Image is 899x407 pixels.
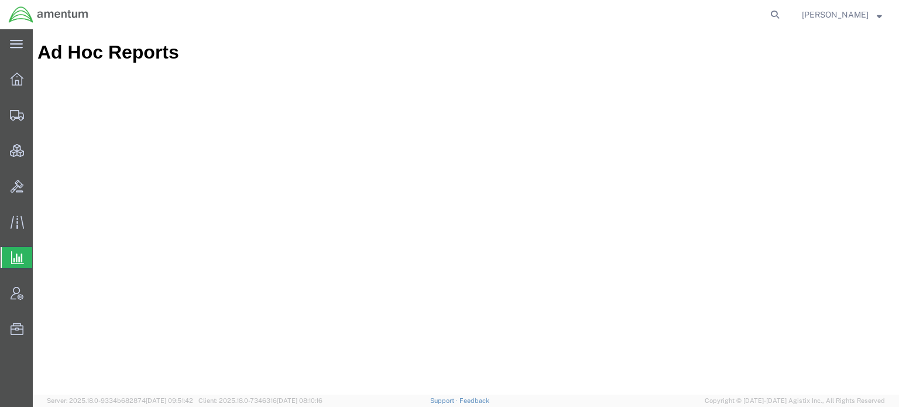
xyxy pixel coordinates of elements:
img: logo [8,6,89,23]
span: Server: 2025.18.0-9334b682874 [47,397,193,404]
span: Client: 2025.18.0-7346316 [198,397,322,404]
span: Copyright © [DATE]-[DATE] Agistix Inc., All Rights Reserved [705,396,885,406]
span: Jason Champagne [802,8,869,21]
a: Support [430,397,459,404]
a: Feedback [459,397,489,404]
span: [DATE] 09:51:42 [146,397,193,404]
span: [DATE] 08:10:16 [277,397,322,404]
button: [PERSON_NAME] [801,8,883,22]
iframe: FS Legacy Container [33,29,899,395]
